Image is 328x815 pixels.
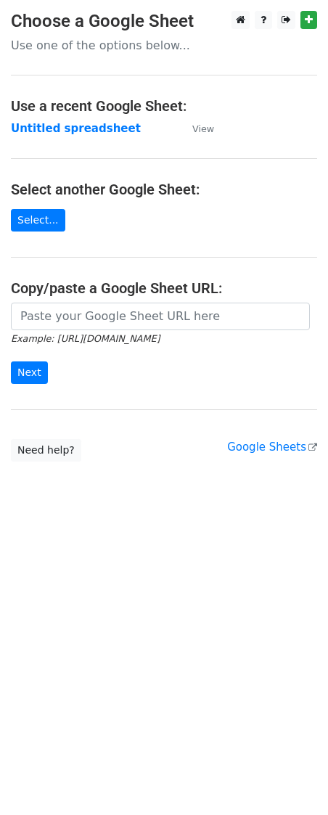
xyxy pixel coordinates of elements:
[11,333,160,344] small: Example: [URL][DOMAIN_NAME]
[11,122,141,135] a: Untitled spreadsheet
[11,11,317,32] h3: Choose a Google Sheet
[178,122,214,135] a: View
[11,38,317,53] p: Use one of the options below...
[11,279,317,297] h4: Copy/paste a Google Sheet URL:
[227,441,317,454] a: Google Sheets
[11,361,48,384] input: Next
[11,209,65,232] a: Select...
[11,303,310,330] input: Paste your Google Sheet URL here
[11,181,317,198] h4: Select another Google Sheet:
[11,439,81,462] a: Need help?
[192,123,214,134] small: View
[11,97,317,115] h4: Use a recent Google Sheet:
